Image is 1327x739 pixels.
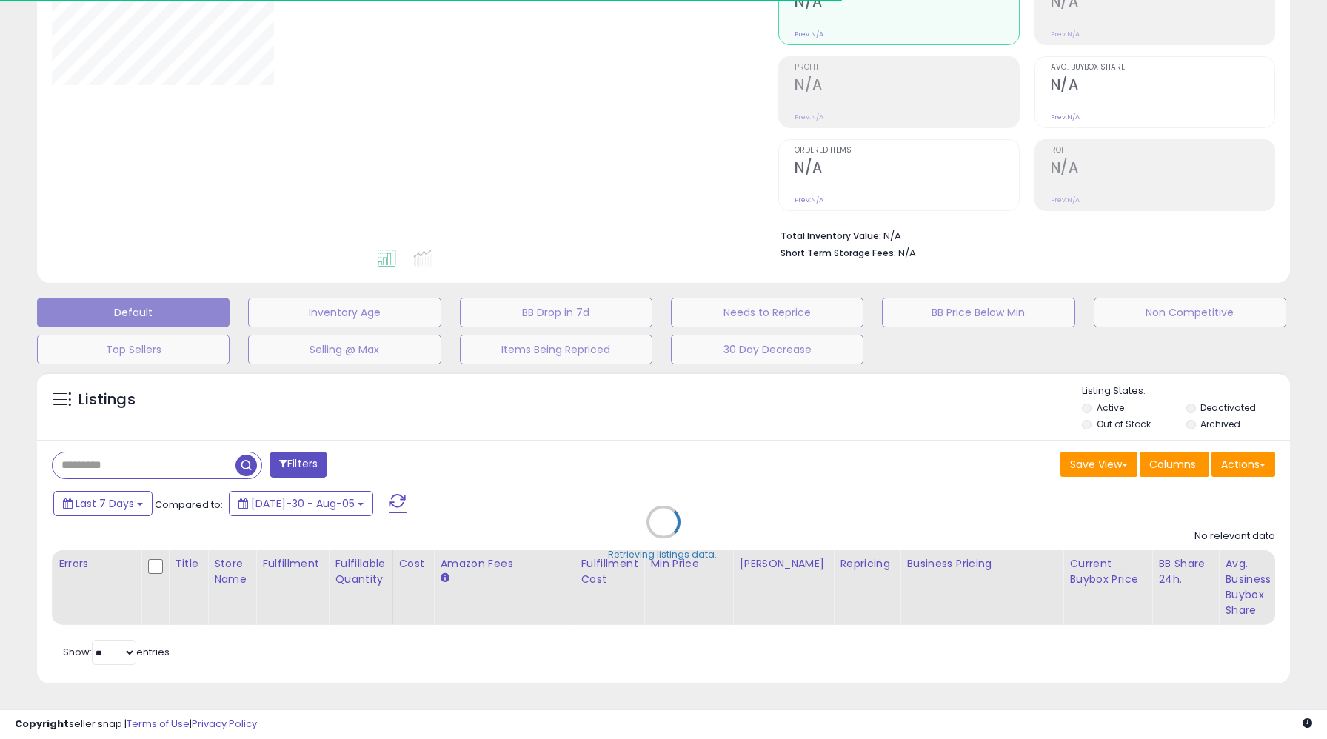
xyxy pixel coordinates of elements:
strong: Copyright [15,717,69,731]
span: Avg. Buybox Share [1051,64,1274,72]
small: Prev: N/A [1051,195,1080,204]
small: Prev: N/A [795,195,823,204]
a: Terms of Use [127,717,190,731]
small: Prev: N/A [1051,113,1080,121]
button: 30 Day Decrease [671,335,863,364]
a: Privacy Policy [192,717,257,731]
div: seller snap | | [15,718,257,732]
small: Prev: N/A [1051,30,1080,39]
li: N/A [781,226,1264,244]
span: N/A [898,246,916,260]
button: Items Being Repriced [460,335,652,364]
b: Short Term Storage Fees: [781,247,896,259]
h2: N/A [1051,159,1274,179]
button: BB Drop in 7d [460,298,652,327]
span: ROI [1051,147,1274,155]
h2: N/A [1051,76,1274,96]
button: Default [37,298,230,327]
small: Prev: N/A [795,113,823,121]
button: BB Price Below Min [882,298,1074,327]
span: Profit [795,64,1018,72]
h2: N/A [795,76,1018,96]
h2: N/A [795,159,1018,179]
button: Selling @ Max [248,335,441,364]
button: Inventory Age [248,298,441,327]
small: Prev: N/A [795,30,823,39]
div: Retrieving listings data.. [608,548,719,561]
b: Total Inventory Value: [781,230,881,242]
button: Needs to Reprice [671,298,863,327]
button: Non Competitive [1094,298,1286,327]
span: Ordered Items [795,147,1018,155]
button: Top Sellers [37,335,230,364]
